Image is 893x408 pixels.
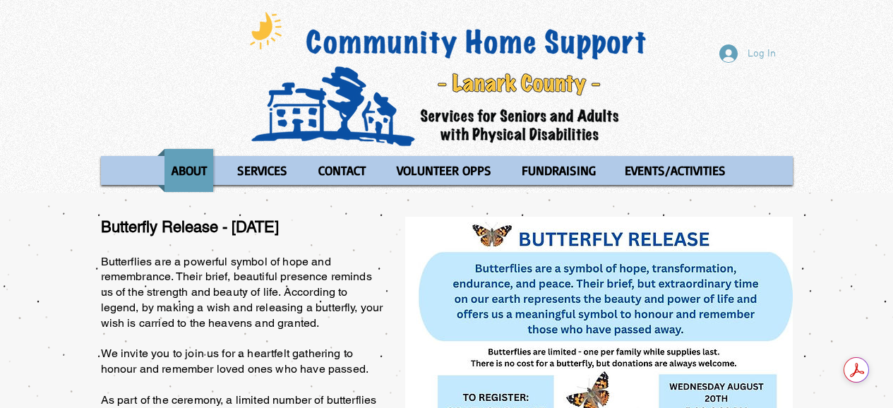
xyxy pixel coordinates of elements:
a: CONTACT [304,149,380,192]
p: SERVICES [231,149,294,192]
span: Butterfly Release - [DATE] [101,218,279,236]
span: Log In [743,47,781,61]
p: EVENTS/ACTIVITIES [618,149,732,192]
nav: Site [101,149,793,192]
a: SERVICES [224,149,301,192]
p: VOLUNTEER OPPS [390,149,498,192]
a: VOLUNTEER OPPS [383,149,505,192]
p: ABOUT [165,149,213,192]
a: EVENTS/ACTIVITIES [611,149,739,192]
p: CONTACT [312,149,372,192]
a: FUNDRAISING [508,149,608,192]
p: FUNDRAISING [515,149,602,192]
button: Log In [709,40,786,67]
a: ABOUT [157,149,220,192]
